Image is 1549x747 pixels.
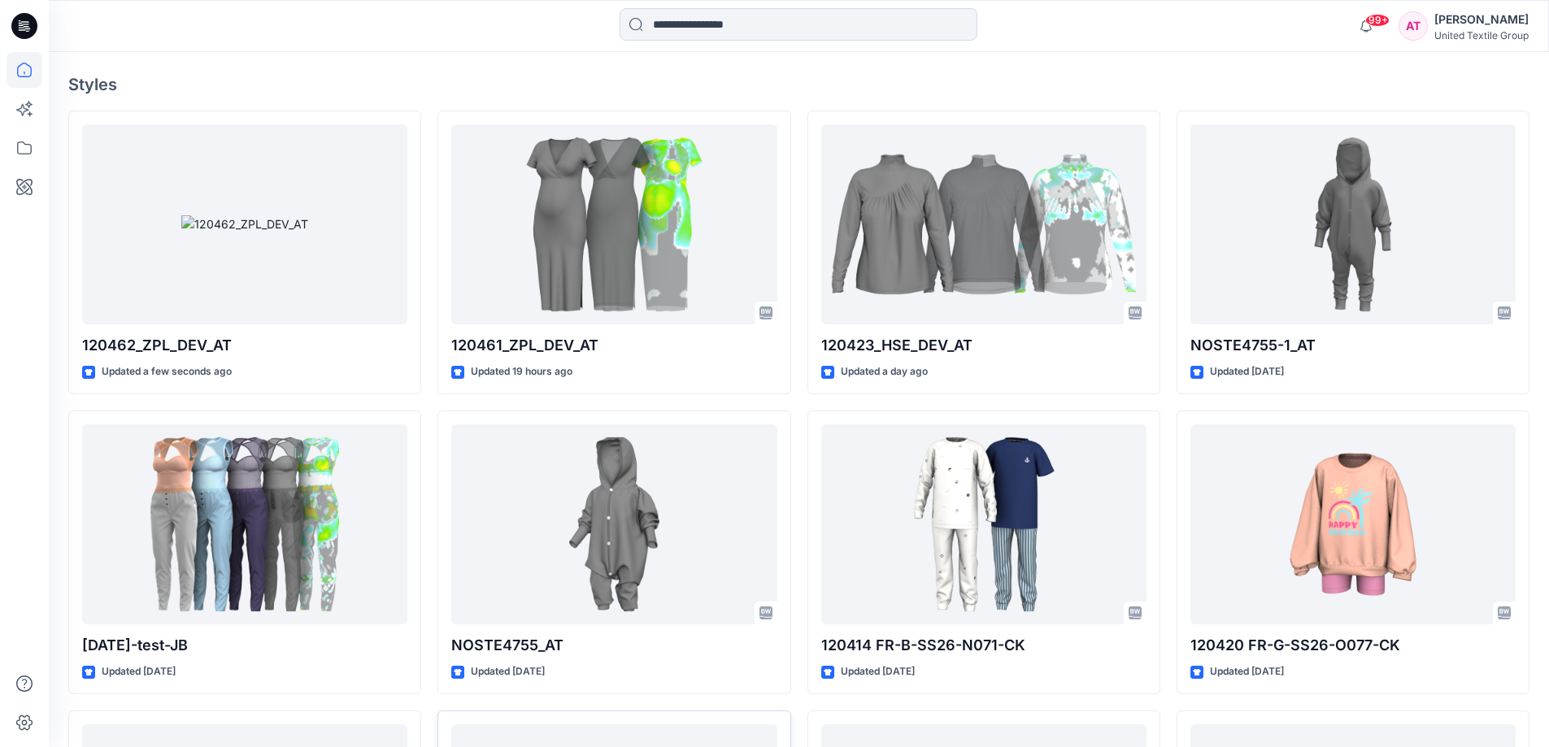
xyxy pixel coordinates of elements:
p: 120461_ZPL_DEV_AT [451,334,777,357]
a: 120414 FR-B-SS26-N071-CK [821,424,1147,625]
a: NOSTE4755-1_AT [1190,124,1516,325]
a: 120423_HSE_DEV_AT [821,124,1147,325]
p: 120462_ZPL_DEV_AT [82,334,407,357]
p: Updated [DATE] [471,663,545,680]
p: [DATE]-test-JB [82,634,407,657]
p: Updated [DATE] [841,663,915,680]
h4: Styles [68,75,1529,94]
p: Updated 19 hours ago [471,363,572,380]
a: 120461_ZPL_DEV_AT [451,124,777,325]
a: 120420 FR-G-SS26-O077-CK [1190,424,1516,625]
a: 2025.09.25-test-JB [82,424,407,625]
div: AT [1399,11,1428,41]
div: [PERSON_NAME] [1434,10,1529,29]
p: Updated [DATE] [1210,363,1284,380]
div: United Textile Group [1434,29,1529,41]
span: 99+ [1365,14,1390,27]
p: 120423_HSE_DEV_AT [821,334,1147,357]
p: Updated a few seconds ago [102,363,232,380]
p: Updated [DATE] [1210,663,1284,680]
a: 120462_ZPL_DEV_AT [82,124,407,325]
p: NOSTE4755_AT [451,634,777,657]
p: 120414 FR-B-SS26-N071-CK [821,634,1147,657]
a: NOSTE4755_AT [451,424,777,625]
p: Updated a day ago [841,363,928,380]
p: NOSTE4755-1_AT [1190,334,1516,357]
p: 120420 FR-G-SS26-O077-CK [1190,634,1516,657]
p: Updated [DATE] [102,663,176,680]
